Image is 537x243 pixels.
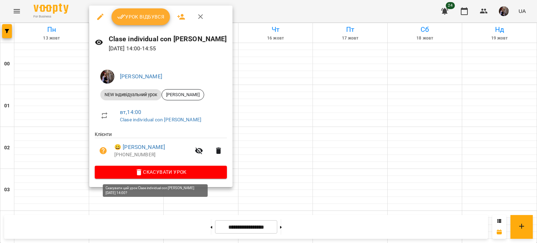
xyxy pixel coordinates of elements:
[95,142,112,159] button: Візит ще не сплачено. Додати оплату?
[100,92,162,98] span: NEW Індивідуальний урок
[120,109,141,115] a: вт , 14:00
[109,44,227,53] p: [DATE] 14:00 - 14:55
[117,13,165,21] span: Урок відбувся
[112,8,170,25] button: Урок відбувся
[114,151,191,158] p: [PHONE_NUMBER]
[162,92,204,98] span: [PERSON_NAME]
[109,34,227,44] h6: Clase individual con [PERSON_NAME]
[100,70,114,84] img: 8d3efba7e3fbc8ec2cfbf83b777fd0d7.JPG
[95,131,227,166] ul: Клієнти
[120,73,162,80] a: [PERSON_NAME]
[114,143,165,151] a: 😀 [PERSON_NAME]
[100,168,221,176] span: Скасувати Урок
[120,117,201,122] a: Clase individual con [PERSON_NAME]
[95,166,227,178] button: Скасувати Урок
[162,89,204,100] div: [PERSON_NAME]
